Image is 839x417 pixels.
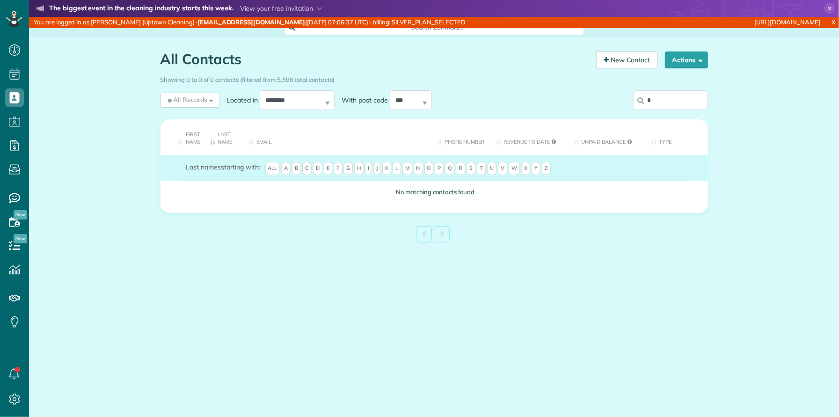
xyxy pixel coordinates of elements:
span: R [456,162,465,175]
a: [URL][DOMAIN_NAME] [755,18,820,26]
span: H [354,162,364,175]
span: W [509,162,520,175]
th: Email: activate to sort column ascending [242,119,430,155]
span: J [373,162,381,175]
span: Y [532,162,540,175]
a: New Contact [596,51,658,68]
h1: All Contacts [161,51,589,67]
th: Unpaid Balance: activate to sort column ascending [567,119,644,155]
th: Type: activate to sort column ascending [644,119,708,155]
th: Revenue to Date: activate to sort column ascending [489,119,567,155]
span: O [424,162,434,175]
span: E [324,162,332,175]
th: First Name: activate to sort column ascending [161,119,204,155]
span: C [302,162,312,175]
div: Showing 0 to 0 of 0 contacts (filtered from 5,596 total contacts) [161,72,708,84]
span: B [292,162,301,175]
th: Last Name: activate to sort column descending [203,119,242,155]
span: All [265,162,280,175]
div: You are logged in as [PERSON_NAME] (Uptown Cleaning) · ([DATE] 07:06:37 UTC) · billing: SILVER_PL... [29,17,558,28]
label: starting with: [186,162,260,172]
span: New [14,234,27,243]
span: Z [542,162,551,175]
a: X [828,17,839,28]
span: Last names [186,163,221,171]
span: G [343,162,353,175]
span: P [435,162,444,175]
span: I [365,162,372,175]
span: F [334,162,342,175]
span: A [281,162,291,175]
span: K [382,162,391,175]
span: Q [445,162,454,175]
span: L [393,162,401,175]
span: S [467,162,475,175]
label: With post code [335,95,390,105]
span: X [521,162,530,175]
span: New [14,210,27,219]
strong: [EMAIL_ADDRESS][DOMAIN_NAME] [197,18,305,26]
span: D [313,162,322,175]
strong: The biggest event in the cleaning industry starts this week. [49,4,233,14]
span: All Records [166,95,208,104]
span: T [477,162,486,175]
td: No matching contacts found [161,181,708,204]
th: Phone number: activate to sort column ascending [430,119,489,155]
span: N [414,162,423,175]
span: V [498,162,507,175]
button: Actions [665,51,708,68]
span: M [402,162,412,175]
label: Located in [219,95,260,105]
span: U [487,162,496,175]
